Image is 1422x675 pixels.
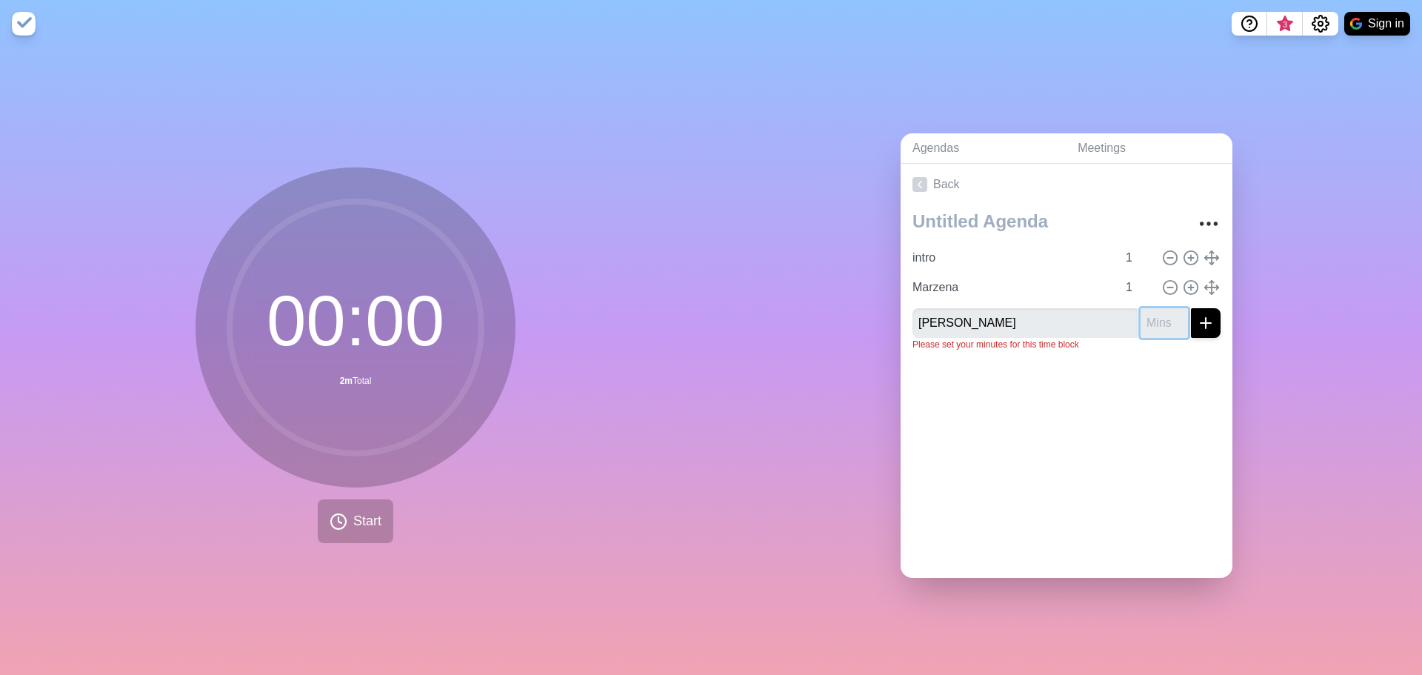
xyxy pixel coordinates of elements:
button: What’s new [1267,12,1303,36]
button: Start [318,499,393,543]
button: Settings [1303,12,1338,36]
img: timeblocks logo [12,12,36,36]
input: Mins [1120,243,1155,273]
input: Name [912,308,1138,338]
span: 3 [1279,19,1291,30]
p: Please set your minutes for this time block [912,338,1221,351]
input: Mins [1141,308,1188,338]
input: Name [907,243,1117,273]
span: Start [353,511,381,531]
a: Meetings [1066,133,1232,164]
button: Sign in [1344,12,1410,36]
button: More [1194,209,1224,239]
input: Name [907,273,1117,302]
input: Mins [1120,273,1155,302]
img: google logo [1350,18,1362,30]
button: Help [1232,12,1267,36]
a: Agendas [901,133,1066,164]
a: Back [901,164,1232,205]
